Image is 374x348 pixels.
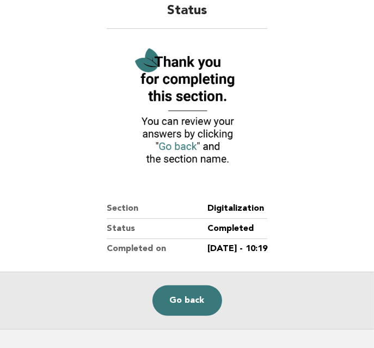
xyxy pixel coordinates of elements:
a: Go back [152,285,222,316]
dt: Completed on [107,239,208,259]
dt: Status [107,219,208,239]
img: Verified [127,42,247,173]
dd: Digitalization [207,199,267,219]
h2: Status [107,2,268,29]
dt: Section [107,199,208,219]
dd: [DATE] - 10:19 [207,239,267,259]
dd: Completed [207,219,267,239]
